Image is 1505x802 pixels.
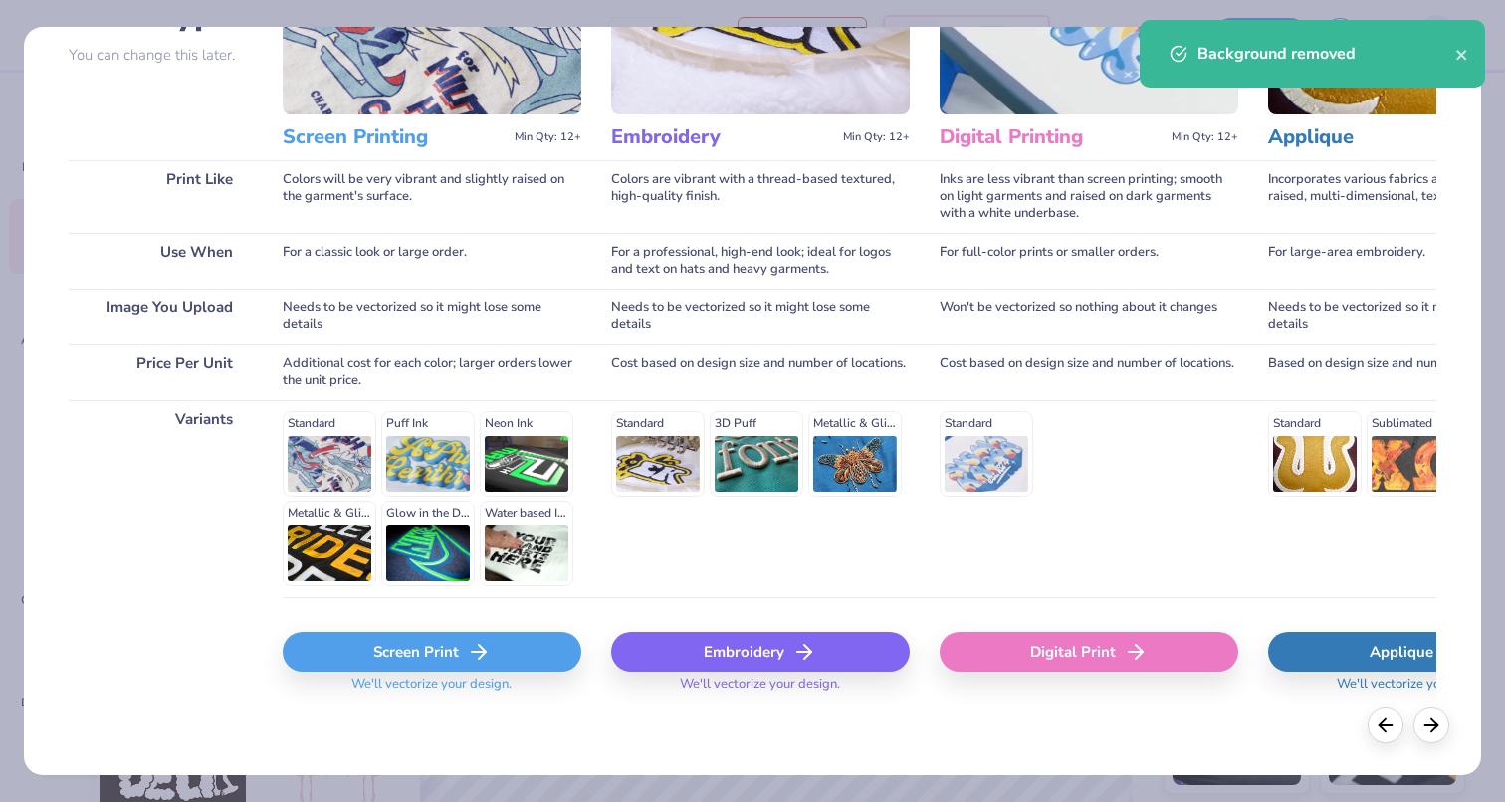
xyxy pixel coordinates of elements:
div: Use When [69,233,253,289]
span: We'll vectorize your design. [343,676,520,704]
div: Needs to be vectorized so it might lose some details [283,289,581,344]
span: Min Qty: 12+ [1172,130,1238,144]
div: For a professional, high-end look; ideal for logos and text on hats and heavy garments. [611,233,910,289]
div: Inks are less vibrant than screen printing; smooth on light garments and raised on dark garments ... [940,160,1238,233]
div: For full-color prints or smaller orders. [940,233,1238,289]
div: Colors are vibrant with a thread-based textured, high-quality finish. [611,160,910,233]
span: We'll vectorize your design. [672,676,848,704]
h3: Screen Printing [283,124,507,150]
h3: Digital Printing [940,124,1164,150]
div: Screen Print [283,632,581,672]
span: Min Qty: 12+ [515,130,581,144]
div: For a classic look or large order. [283,233,581,289]
div: Cost based on design size and number of locations. [611,344,910,400]
button: close [1455,42,1469,66]
div: Needs to be vectorized so it might lose some details [611,289,910,344]
div: Additional cost for each color; larger orders lower the unit price. [283,344,581,400]
div: Digital Print [940,632,1238,672]
div: Colors will be very vibrant and slightly raised on the garment's surface. [283,160,581,233]
div: Background removed [1197,42,1455,66]
div: Print Like [69,160,253,233]
p: You can change this later. [69,47,253,64]
h3: Embroidery [611,124,835,150]
div: Embroidery [611,632,910,672]
div: Won't be vectorized so nothing about it changes [940,289,1238,344]
span: We'll vectorize your design. [1329,676,1505,704]
span: Min Qty: 12+ [843,130,910,144]
h3: Applique [1268,124,1492,150]
div: Variants [69,400,253,597]
div: Cost based on design size and number of locations. [940,344,1238,400]
div: Price Per Unit [69,344,253,400]
div: Image You Upload [69,289,253,344]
